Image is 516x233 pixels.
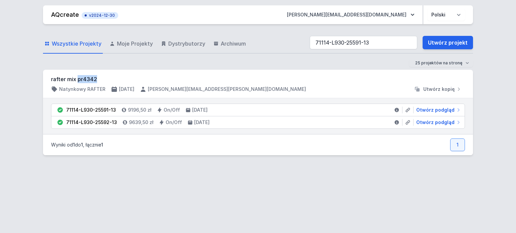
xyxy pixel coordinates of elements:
[282,9,420,21] button: [PERSON_NAME][EMAIL_ADDRESS][DOMAIN_NAME]
[117,40,153,48] span: Moje Projekty
[423,86,455,93] span: Utwórz kopię
[164,107,180,113] h4: On/Off
[52,40,101,48] span: Wszystkie Projekty
[128,107,152,113] h4: 9196,50 zł
[416,119,455,126] span: Otwórz podgląd
[81,142,83,148] span: 1
[221,40,246,48] span: Archiwum
[160,34,207,54] a: Dystrybutorzy
[51,141,103,148] p: Wyniki od do , łącznie
[101,142,103,148] span: 1
[129,119,154,126] h4: 9639,50 zł
[59,86,105,93] h4: Natynkowy RAFTER
[194,119,210,126] h4: [DATE]
[66,107,116,113] div: 71114-L930-25591-13
[423,36,473,49] a: Utwórz projekt
[414,107,462,113] a: Otwórz podgląd
[168,40,205,48] span: Dystrybutorzy
[51,75,465,83] h3: rafter mix pr4342
[119,86,134,93] h4: [DATE]
[411,86,465,93] button: Utwórz kopię
[85,13,115,18] span: v2024-12-30
[414,119,462,126] a: Otwórz podgląd
[450,138,465,151] a: 1
[43,34,103,54] a: Wszystkie Projekty
[166,119,182,126] h4: On/Off
[427,9,465,21] select: Wybierz język
[66,119,117,126] div: 71114-L930-25592-13
[212,34,247,54] a: Archiwum
[192,107,208,113] h4: [DATE]
[51,11,79,18] a: AQcreate
[416,107,455,113] span: Otwórz podgląd
[73,142,75,148] span: 1
[82,11,118,19] button: v2024-12-30
[108,34,154,54] a: Moje Projekty
[148,86,306,93] h4: [PERSON_NAME][EMAIL_ADDRESS][PERSON_NAME][DOMAIN_NAME]
[310,36,417,49] input: Szukaj wśród projektów i wersji...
